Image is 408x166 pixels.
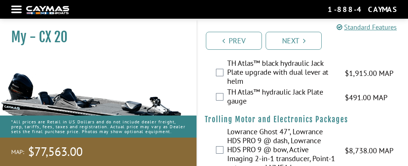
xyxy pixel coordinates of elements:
[345,92,387,103] span: $491.00 MAP
[206,32,262,50] a: Prev
[11,29,178,46] h1: My - CX 20
[11,148,24,156] span: MAP:
[204,31,408,50] ul: Pagination
[227,59,336,87] label: TH Atlas™ black hydraulic Jack Plate upgrade with dual lever at helm
[345,68,393,79] span: $1,915.00 MAP
[11,116,185,138] p: *All prices are Retail in US Dollars and do not include dealer freight, prep, tariffs, fees, taxe...
[328,4,397,14] div: 1-888-4CAYMAS
[205,115,401,124] h4: Trolling Motor and Electronics Packages
[227,87,336,107] label: TH Atlas™ hydraulic Jack Plate gauge
[26,6,69,14] img: white-logo-c9c8dbefe5ff5ceceb0f0178aa75bf4bb51f6bca0971e226c86eb53dfe498488.png
[345,145,393,156] span: $8,738.00 MAP
[337,22,397,32] a: Standard Features
[266,32,322,50] a: Next
[28,144,83,160] span: $77,563.00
